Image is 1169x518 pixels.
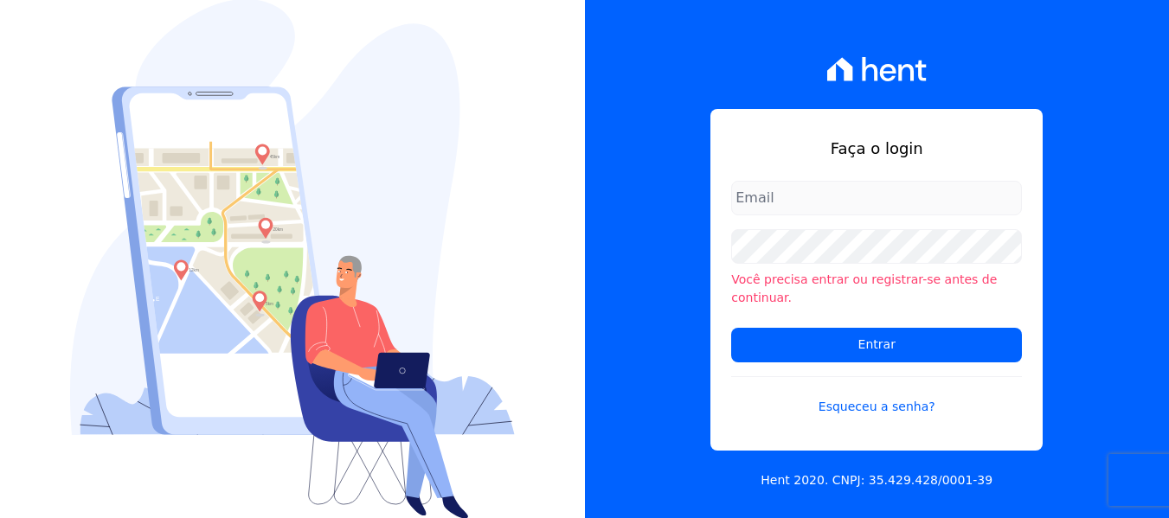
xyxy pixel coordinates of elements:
input: Entrar [731,328,1022,362]
h1: Faça o login [731,137,1022,160]
input: Email [731,181,1022,215]
p: Hent 2020. CNPJ: 35.429.428/0001-39 [761,471,992,489]
a: Esqueceu a senha? [731,376,1022,416]
li: Você precisa entrar ou registrar-se antes de continuar. [731,271,1022,307]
